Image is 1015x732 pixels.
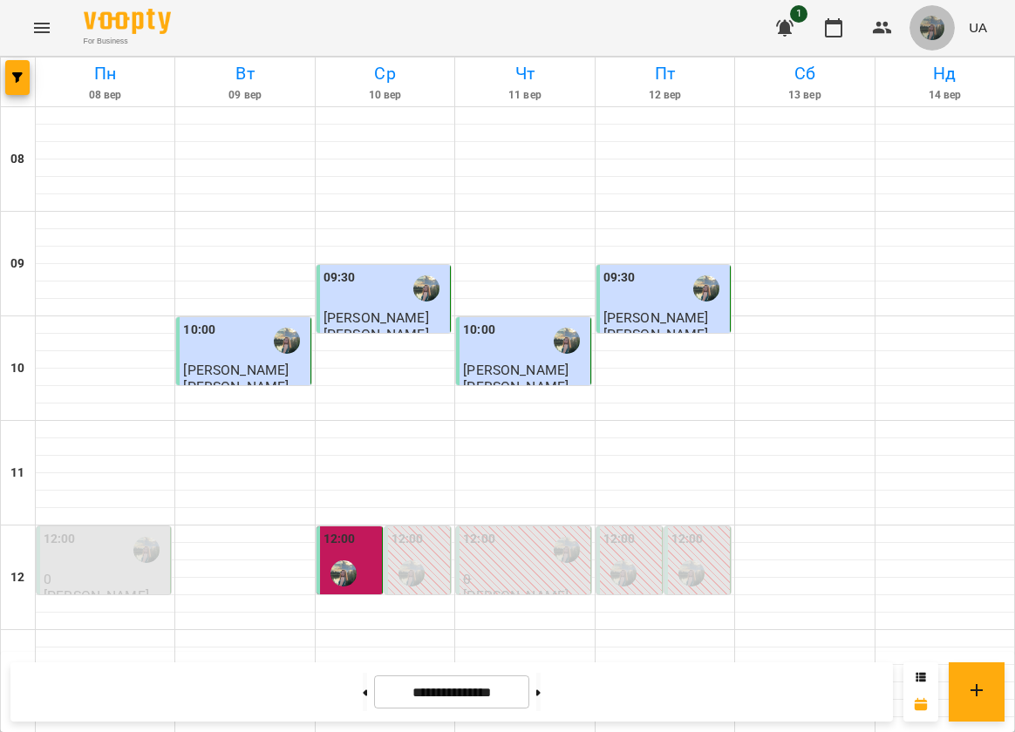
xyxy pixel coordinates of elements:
[324,268,356,288] label: 09:30
[463,362,569,378] span: [PERSON_NAME]
[44,588,167,619] p: [PERSON_NAME] - парний урок 45 хв
[38,87,172,104] h6: 08 вер
[84,36,171,47] span: For Business
[392,530,424,549] label: 12:00
[10,464,24,483] h6: 11
[458,60,591,87] h6: Чт
[183,379,289,394] p: [PERSON_NAME]
[463,321,495,340] label: 10:00
[463,530,495,549] label: 12:00
[610,560,637,586] img: Софія Вітте
[413,275,439,302] img: Софія Вітте
[183,321,215,340] label: 10:00
[84,9,171,34] img: Voopty Logo
[324,309,429,326] span: [PERSON_NAME]
[318,87,452,104] h6: 10 вер
[10,150,24,169] h6: 08
[693,275,719,302] img: Софія Вітте
[133,537,160,563] img: Софія Вітте
[44,530,76,549] label: 12:00
[878,87,1012,104] h6: 14 вер
[463,379,569,394] p: [PERSON_NAME]
[598,87,732,104] h6: 12 вер
[790,5,807,23] span: 1
[10,568,24,587] h6: 12
[178,60,311,87] h6: Вт
[458,87,591,104] h6: 11 вер
[178,87,311,104] h6: 09 вер
[183,362,289,378] span: [PERSON_NAME]
[603,327,709,342] p: [PERSON_NAME]
[324,327,429,342] p: [PERSON_NAME]
[38,60,172,87] h6: Пн
[330,560,357,586] img: Софія Вітте
[603,268,636,288] label: 09:30
[44,572,167,586] p: 0
[318,60,452,87] h6: Ср
[10,254,24,274] h6: 09
[920,16,944,40] img: 3ee4fd3f6459422412234092ea5b7c8e.jpg
[962,11,994,44] button: UA
[10,359,24,378] h6: 10
[554,537,580,563] img: Софія Вітте
[603,530,636,549] label: 12:00
[678,560,705,586] img: Софія Вітте
[603,309,709,326] span: [PERSON_NAME]
[598,60,732,87] h6: Пт
[878,60,1012,87] h6: Нд
[399,560,425,586] img: Софія Вітте
[969,18,987,37] span: UA
[738,60,871,87] h6: Сб
[554,328,580,354] img: Софія Вітте
[274,328,300,354] img: Софія Вітте
[463,588,586,619] p: [PERSON_NAME] - парний урок 45 хв
[324,530,356,549] label: 12:00
[21,7,63,49] button: Menu
[671,530,704,549] label: 12:00
[738,87,871,104] h6: 13 вер
[463,572,586,586] p: 0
